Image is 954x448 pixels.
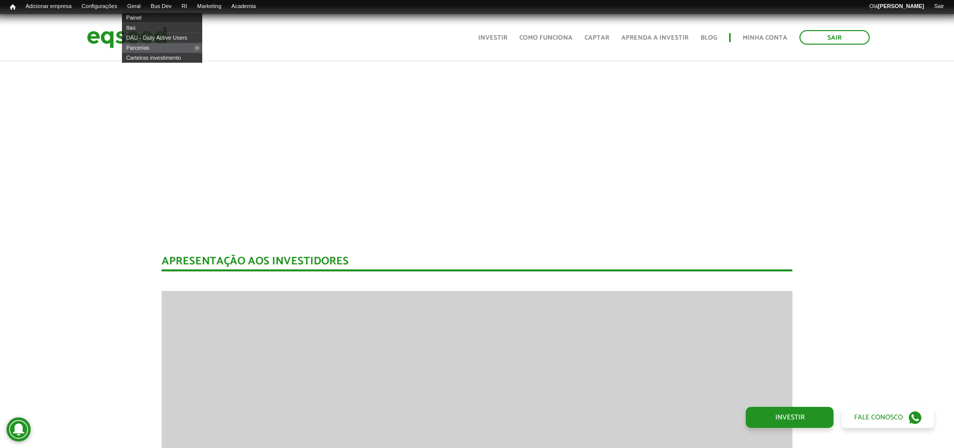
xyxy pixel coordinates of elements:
[519,35,573,41] a: Como funciona
[746,407,834,428] a: Investir
[122,13,202,23] a: Painel
[122,3,146,11] a: Geral
[162,256,792,271] div: Apresentação aos investidores
[585,35,609,41] a: Captar
[177,3,192,11] a: RI
[10,4,16,11] span: Início
[77,3,122,11] a: Configurações
[146,3,177,11] a: Bus Dev
[878,3,924,9] strong: [PERSON_NAME]
[226,3,261,11] a: Academia
[192,3,226,11] a: Marketing
[87,24,167,51] img: EqSeed
[864,3,929,11] a: Olá[PERSON_NAME]
[799,30,870,45] a: Sair
[21,3,77,11] a: Adicionar empresa
[478,35,507,41] a: Investir
[5,3,21,12] a: Início
[701,35,717,41] a: Blog
[929,3,949,11] a: Sair
[743,35,787,41] a: Minha conta
[842,407,934,428] a: Fale conosco
[621,35,689,41] a: Aprenda a investir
